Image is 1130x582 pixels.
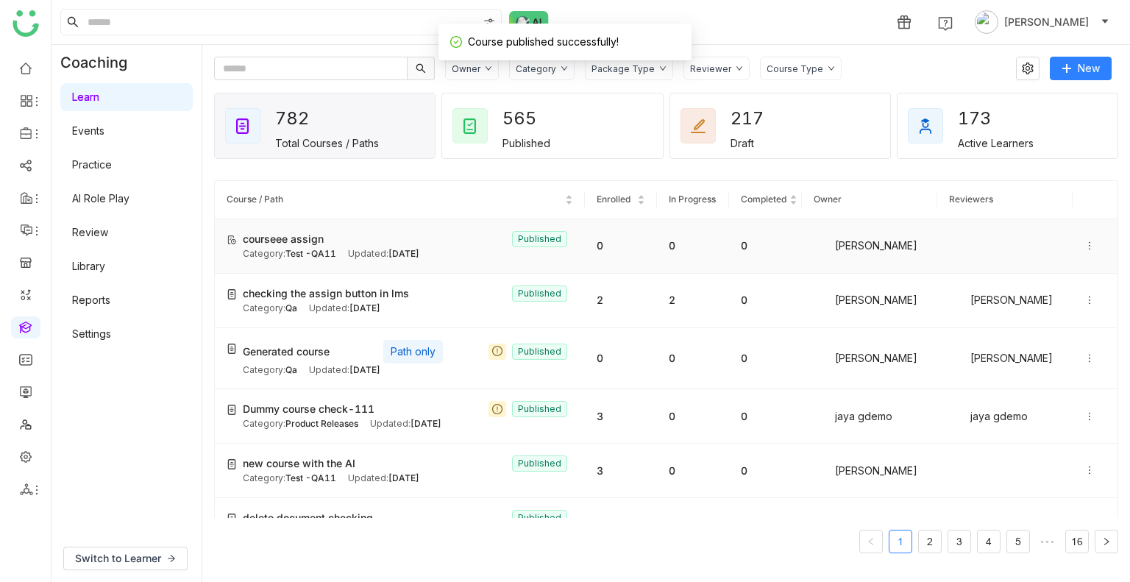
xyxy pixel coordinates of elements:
[657,498,729,553] td: 0
[227,344,237,354] img: create-new-course.svg
[918,530,942,553] li: 2
[949,291,967,309] img: 684a9aedde261c4b36a3ced9
[958,137,1034,149] div: Active Learners
[63,547,188,570] button: Switch to Learner
[243,510,373,526] span: delete document checking
[275,137,379,149] div: Total Courses / Paths
[1006,530,1030,553] li: 5
[227,289,237,299] img: create-new-course.svg
[483,17,495,29] img: search-type.svg
[243,302,297,316] div: Category:
[75,550,161,567] span: Switch to Learner
[814,462,925,480] div: [PERSON_NAME]
[657,389,729,444] td: 0
[669,194,716,205] span: In Progress
[729,444,801,498] td: 0
[309,302,380,316] div: Updated:
[657,274,729,328] td: 2
[814,291,925,309] div: [PERSON_NAME]
[585,444,657,498] td: 3
[949,349,1061,367] div: [PERSON_NAME]
[1095,530,1118,553] button: Next Page
[814,349,925,367] div: [PERSON_NAME]
[814,349,831,367] img: 684a9aedde261c4b36a3ced9
[227,405,237,415] img: create-new-course.svg
[949,194,993,205] span: Reviewers
[814,516,925,533] div: [PERSON_NAME]
[972,10,1112,34] button: [PERSON_NAME]
[512,510,567,526] nz-tag: Published
[729,389,801,444] td: 0
[512,401,567,417] nz-tag: Published
[468,35,619,48] span: Course published successfully!
[814,462,831,480] img: 684a9b22de261c4b36a3d00f
[948,530,970,553] a: 3
[1065,530,1089,553] li: 16
[731,137,754,149] div: Draft
[227,235,237,245] img: short-course.svg
[72,226,108,238] a: Review
[814,408,925,425] div: jaya gdemo
[741,194,786,205] span: Completed
[243,472,336,486] div: Category:
[243,285,409,302] span: checking the assign button in lms
[516,63,556,74] div: Category
[285,302,297,313] span: Qa
[814,516,831,533] img: 684a9aedde261c4b36a3ced9
[512,231,567,247] nz-tag: Published
[949,291,1061,309] div: [PERSON_NAME]
[690,63,731,74] div: Reviewer
[767,63,823,74] div: Course Type
[1050,57,1112,80] button: New
[383,340,443,363] span: Path only
[978,530,1000,553] a: 4
[948,530,971,553] li: 3
[814,237,925,255] div: [PERSON_NAME]
[502,137,550,149] div: Published
[585,498,657,553] td: 1
[938,16,953,31] img: help.svg
[657,328,729,390] td: 0
[657,444,729,498] td: 0
[227,514,237,524] img: create-new-course.svg
[731,103,783,134] div: 217
[917,117,934,135] img: active_learners.svg
[72,192,129,205] a: AI Role Play
[919,530,941,553] a: 2
[729,274,801,328] td: 0
[243,231,324,247] span: courseee assign
[729,328,801,390] td: 0
[502,103,555,134] div: 565
[512,455,567,472] nz-tag: Published
[72,158,112,171] a: Practice
[388,248,419,259] span: [DATE]
[585,274,657,328] td: 2
[72,294,110,306] a: Reports
[1036,530,1059,553] span: •••
[657,219,729,274] td: 0
[243,344,330,360] span: Generated course
[309,363,380,377] div: Updated:
[388,472,419,483] span: [DATE]
[275,103,328,134] div: 782
[243,401,374,417] span: Dummy course check-111
[591,63,655,74] div: Package Type
[814,408,831,425] img: 68505838512bef77ea22beca
[889,530,912,553] a: 1
[72,327,111,340] a: Settings
[585,389,657,444] td: 3
[72,124,104,137] a: Events
[1036,530,1059,553] li: Next 5 Pages
[349,302,380,313] span: [DATE]
[597,194,630,205] span: Enrolled
[859,530,883,553] button: Previous Page
[949,408,1061,425] div: jaya gdemo
[512,344,567,360] nz-tag: Published
[889,530,912,553] li: 1
[285,418,358,429] span: Product Releases
[13,10,39,37] img: logo
[1004,14,1089,30] span: [PERSON_NAME]
[958,103,1011,134] div: 173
